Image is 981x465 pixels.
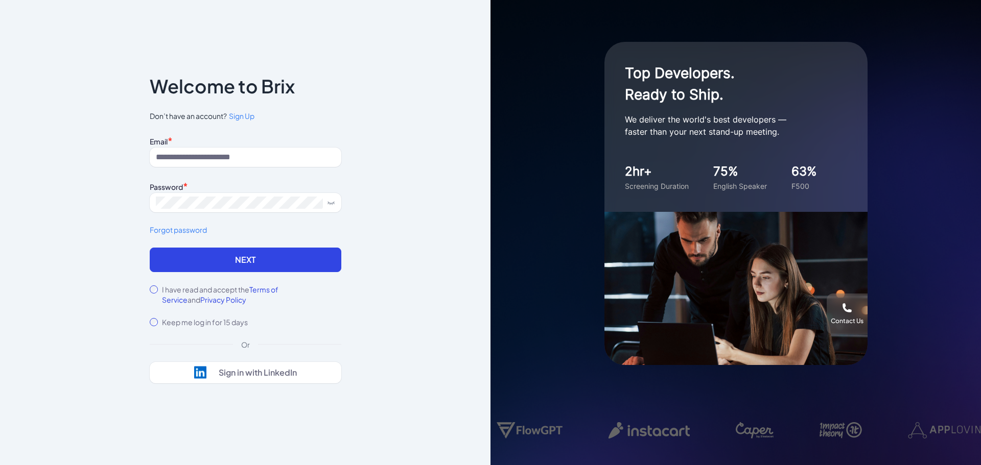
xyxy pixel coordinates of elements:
a: Sign Up [227,111,254,121]
label: I have read and accept the and [162,284,341,305]
div: Screening Duration [625,181,689,191]
div: 2hr+ [625,162,689,181]
div: Or [233,339,258,350]
label: Keep me log in for 15 days [162,317,248,327]
p: We deliver the world's best developers — faster than your next stand-up meeting. [625,113,829,138]
div: Contact Us [831,317,863,325]
div: English Speaker [713,181,767,191]
div: 63% [791,162,817,181]
label: Email [150,137,168,146]
button: Next [150,248,341,272]
p: Welcome to Brix [150,78,295,94]
h1: Top Developers. Ready to Ship. [625,62,829,105]
label: Password [150,182,183,191]
div: 75% [713,162,767,181]
div: F500 [791,181,817,191]
div: Sign in with LinkedIn [219,368,297,378]
button: Contact Us [827,293,868,334]
span: Sign Up [229,111,254,120]
span: Terms of Service [162,285,278,304]
span: Don’t have an account? [150,111,341,121]
a: Forgot password [150,225,341,235]
span: Privacy Policy [200,295,246,304]
button: Sign in with LinkedIn [150,362,341,383]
